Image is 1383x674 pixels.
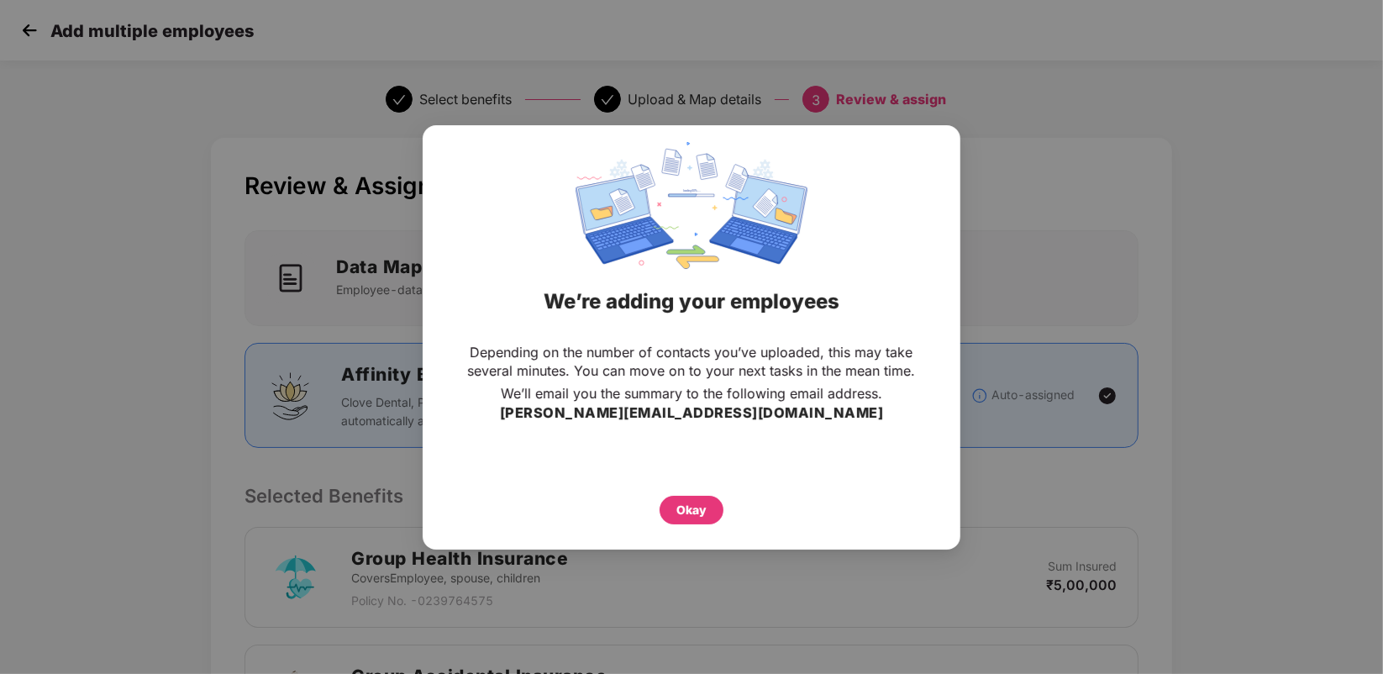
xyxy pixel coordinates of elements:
[501,384,882,403] p: We’ll email you the summary to the following email address.
[676,500,707,519] div: Okay
[444,269,939,334] div: We’re adding your employees
[456,343,927,380] p: Depending on the number of contacts you’ve uploaded, this may take several minutes. You can move ...
[576,142,807,269] img: svg+xml;base64,PHN2ZyBpZD0iRGF0YV9zeW5jaW5nIiB4bWxucz0iaHR0cDovL3d3dy53My5vcmcvMjAwMC9zdmciIHdpZH...
[500,403,884,424] h3: [PERSON_NAME][EMAIL_ADDRESS][DOMAIN_NAME]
